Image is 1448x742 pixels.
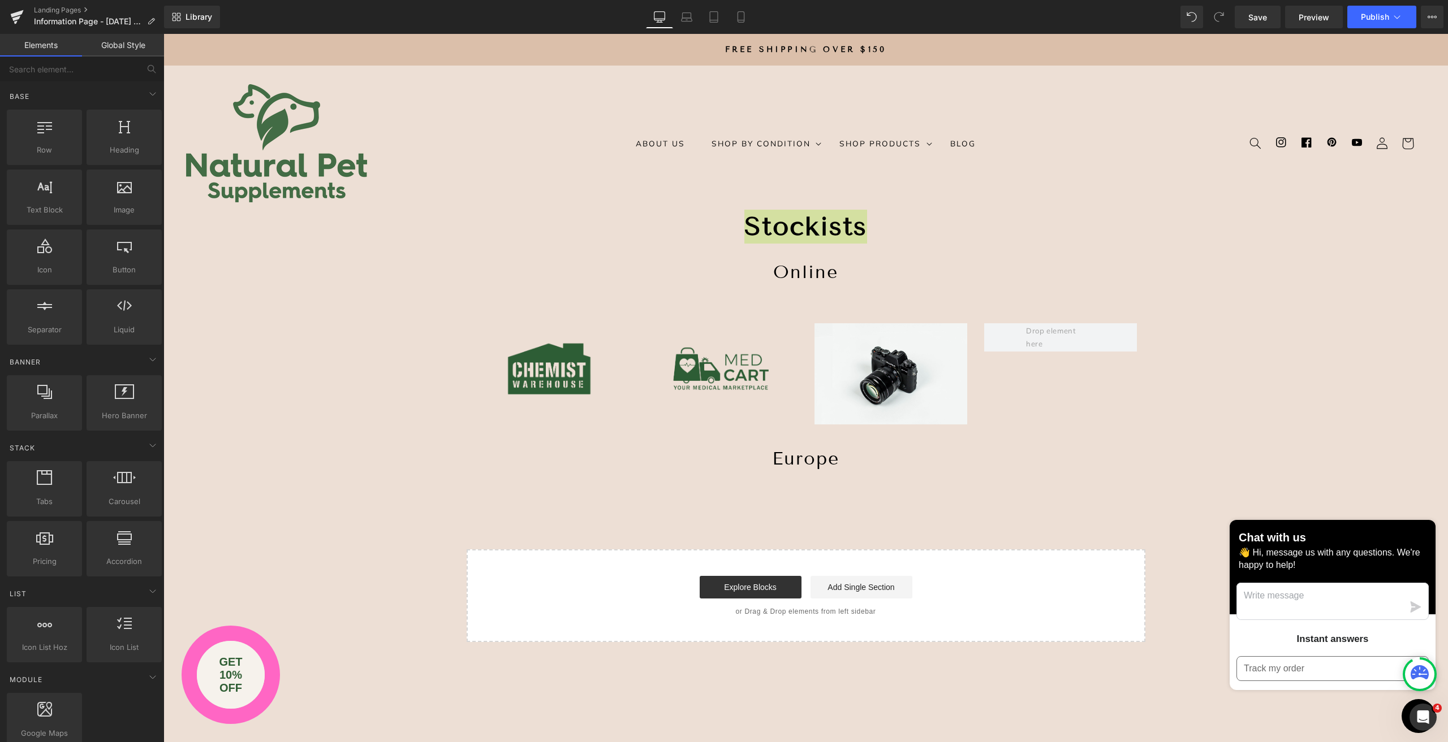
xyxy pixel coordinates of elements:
span: Shop Products [676,105,757,115]
span: Banner [8,357,42,367]
span: Google Maps [10,727,79,739]
span: Hero Banner [90,410,158,422]
span: Icon [10,264,79,276]
strong: Stockists [581,177,704,208]
h1: Europe [312,413,973,437]
a: Blog [773,97,825,122]
summary: Shop By Condition [535,97,663,122]
a: Laptop [673,6,700,28]
span: Preview [1299,11,1329,23]
button: Redo [1208,6,1230,28]
span: Accordion [90,556,158,567]
iframe: Intercom live chat [1410,704,1437,731]
span: About Us [472,105,522,115]
span: Row [10,144,79,156]
span: Parallax [10,410,79,422]
span: Blog [787,105,812,115]
a: Desktop [646,6,673,28]
button: More [1421,6,1443,28]
span: Separator [10,324,79,336]
span: Liquid [90,324,158,336]
p: or Drag & Drop elements from left sidebar [321,574,964,582]
a: New Library [164,6,220,28]
span: Heading [90,144,158,156]
span: Button [90,264,158,276]
button: Publish [1347,6,1416,28]
span: 4 [1433,704,1442,713]
a: Landing Pages [34,6,164,15]
img: Natural Pet Supplements Australia [23,50,204,168]
span: Tabs [10,496,79,507]
span: Image [90,204,158,216]
span: Module [8,674,44,685]
h1: Online [312,227,973,250]
button: Undo [1180,6,1203,28]
a: Preview [1285,6,1343,28]
span: Text Block [10,204,79,216]
a: Mobile [727,6,755,28]
summary: Search [1079,97,1105,123]
a: Add Single Section [647,542,749,565]
span: Save [1248,11,1267,23]
button: GET 10% OFF [33,607,101,675]
a: Tablet [700,6,727,28]
span: Icon List Hoz [10,641,79,653]
div: GET 10% OFF [37,615,98,667]
span: Publish [1361,12,1389,21]
span: Shop By Condition [548,105,647,115]
span: Pricing [10,556,79,567]
span: Stack [8,442,36,453]
span: Carousel [90,496,158,507]
span: Information Page - [DATE] 10:48:53 [34,17,143,26]
a: Global Style [82,34,164,57]
a: About Us [459,97,535,122]
span: Icon List [90,641,158,653]
span: Base [8,91,31,102]
inbox-online-store-chat: Shopify online store chat [1063,486,1275,699]
summary: Shop Products [663,97,773,122]
span: Library [186,12,212,22]
a: Explore Blocks [536,542,638,565]
span: List [8,588,28,599]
